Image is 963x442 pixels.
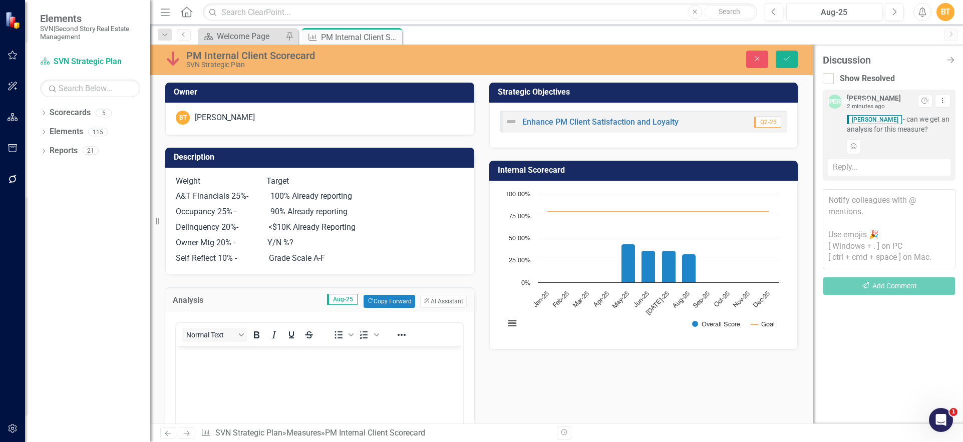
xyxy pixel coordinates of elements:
[420,295,466,308] button: AI Assistant
[300,328,317,342] button: Strikethrough
[936,3,954,21] button: BT
[186,331,235,339] span: Normal Text
[40,13,140,25] span: Elements
[847,103,885,110] small: 2 minutes ago
[522,117,679,127] a: Enhance PM Client Satisfaction and Loyalty
[176,235,464,251] p: Owner Mtg 20% - Y/N %?
[5,11,23,29] img: ClearPoint Strategy
[500,189,784,339] svg: Interactive chart
[325,428,425,437] div: PM Internal Client Scorecard
[571,290,590,309] text: Mar-25
[505,316,519,330] button: View chart menu, Chart
[786,3,882,21] button: Aug-25
[509,213,530,220] text: 75.00%
[929,408,953,432] iframe: Intercom live chat
[356,328,381,342] div: Numbered list
[732,290,751,309] text: Nov-25
[682,254,696,282] path: Aug-25, 32.20084272. Overall Score.
[847,115,902,124] span: [PERSON_NAME]
[505,191,530,198] text: 100.00%
[754,117,781,128] span: Q2-25
[176,251,464,264] p: Self Reflect 10% - Grade Scale A-F
[611,290,630,310] text: May-25
[50,126,83,138] a: Elements
[828,95,842,109] div: [PERSON_NAME]
[752,290,771,309] text: Dec-25
[713,290,731,308] text: Oct-25
[201,427,549,439] div: » »
[88,128,108,136] div: 115
[719,8,740,16] span: Search
[176,189,464,204] p: A&T Financials 25%- 100% Already reporting
[632,290,651,308] text: Jun-25
[176,111,190,125] div: BT
[330,328,355,342] div: Bullet list
[176,204,464,220] p: Occupancy 25% - 90% Already reporting
[498,88,793,97] h3: Strategic Objectives
[283,328,300,342] button: Underline
[751,320,775,328] button: Show Goal
[790,7,879,19] div: Aug-25
[532,290,550,308] text: Jan-25
[823,277,955,295] button: Add Comment
[50,107,91,119] a: Scorecards
[182,328,247,342] button: Block Normal Text
[286,428,321,437] a: Measures
[265,328,282,342] button: Italic
[847,114,950,134] span: - can we get an analysis for this measure?
[83,147,99,155] div: 21
[173,296,225,305] h3: Analysis
[176,220,464,235] p: Delinquency 20%- <$10K Already Reporting
[509,235,530,242] text: 50.00%
[321,31,400,44] div: PM Internal Client Scorecard
[215,428,282,437] a: SVN Strategic Plan
[847,95,901,102] div: [PERSON_NAME]
[174,88,469,97] h3: Owner
[195,112,255,124] div: [PERSON_NAME]
[521,280,530,286] text: 0%
[546,209,770,213] g: Goal, series 2 of 2. Line with 12 data points.
[949,408,957,416] span: 1
[498,166,793,175] h3: Internal Scorecard
[662,250,676,282] path: Jul-25, 35.82874534. Overall Score.
[203,4,757,21] input: Search ClearPoint...
[500,189,788,339] div: Chart. Highcharts interactive chart.
[40,80,140,97] input: Search Below...
[840,73,895,85] div: Show Resolved
[505,116,517,128] img: Not Defined
[364,295,415,308] button: Copy Forward
[327,294,358,305] span: Aug-25
[96,109,112,117] div: 5
[50,145,78,157] a: Reports
[692,320,741,328] button: Show Overall Score
[40,25,140,41] small: SVN|Second Story Real Estate Management
[621,244,635,282] path: May-25, 43.15737567. Overall Score.
[672,290,691,309] text: Aug-25
[200,30,283,43] a: Welcome Page
[40,56,140,68] a: SVN Strategic Plan
[186,50,517,61] div: PM Internal Client Scorecard
[551,290,570,309] text: Feb-25
[592,290,610,308] text: Apr-25
[641,250,655,282] path: Jun-25, 35.96727926. Overall Score.
[828,159,950,176] div: Reply...
[248,328,265,342] button: Bold
[176,176,464,189] p: Weight Target
[705,5,755,19] button: Search
[393,328,410,342] button: Reveal or hide additional toolbar items
[186,61,517,69] div: SVN Strategic Plan
[217,30,283,43] div: Welcome Page
[692,290,711,309] text: Sep-25
[823,55,940,66] div: Discussion
[509,257,530,264] text: 25.00%
[174,153,469,162] h3: Description
[165,51,181,67] img: Below Plan
[645,290,671,316] text: [DATE]-25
